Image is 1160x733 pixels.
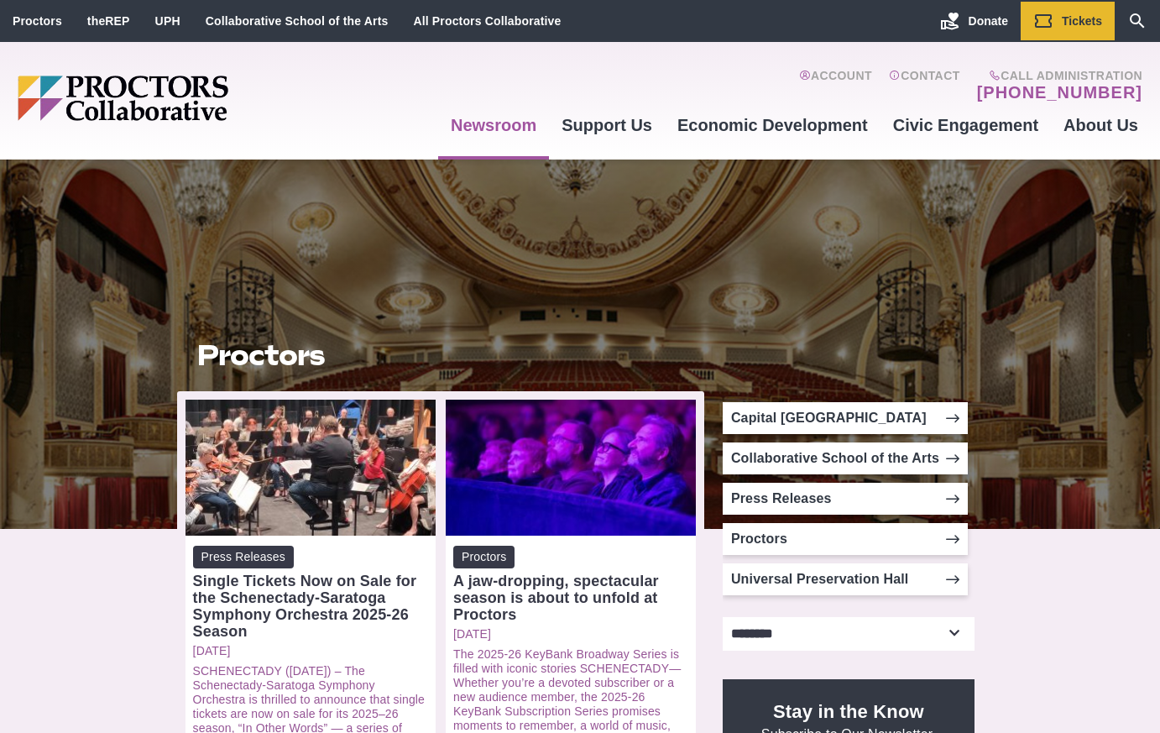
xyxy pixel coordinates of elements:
a: Economic Development [665,102,880,148]
a: Capital [GEOGRAPHIC_DATA] [723,402,968,434]
a: [PHONE_NUMBER] [977,82,1142,102]
a: Donate [927,2,1021,40]
a: theREP [87,14,130,28]
a: About Us [1051,102,1151,148]
span: Call Administration [972,69,1142,82]
div: Single Tickets Now on Sale for the Schenectady-Saratoga Symphony Orchestra 2025-26 Season [193,573,428,640]
a: Proctors A jaw-dropping, spectacular season is about to unfold at Proctors [453,546,688,623]
a: Collaborative School of the Arts [723,442,968,474]
h1: Proctors [197,339,684,371]
a: [DATE] [453,627,688,641]
strong: Stay in the Know [773,701,924,722]
a: All Proctors Collaborative [413,14,561,28]
a: Contact [889,69,960,102]
a: Support Us [549,102,665,148]
a: Newsroom [438,102,549,148]
select: Select category [723,617,975,651]
a: Account [799,69,872,102]
div: A jaw-dropping, spectacular season is about to unfold at Proctors [453,573,688,623]
a: Proctors [723,523,968,555]
span: Press Releases [193,546,294,568]
img: Proctors logo [18,76,358,121]
a: Proctors [13,14,62,28]
a: UPH [155,14,180,28]
span: Tickets [1062,14,1102,28]
span: Donate [969,14,1008,28]
a: Civic Engagement [880,102,1051,148]
a: [DATE] [193,644,428,658]
a: Press Releases [723,483,968,515]
span: Proctors [453,546,515,568]
a: Collaborative School of the Arts [206,14,389,28]
a: Tickets [1021,2,1115,40]
a: Press Releases Single Tickets Now on Sale for the Schenectady-Saratoga Symphony Orchestra 2025-26... [193,546,428,640]
a: Search [1115,2,1160,40]
a: Universal Preservation Hall [723,563,968,595]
